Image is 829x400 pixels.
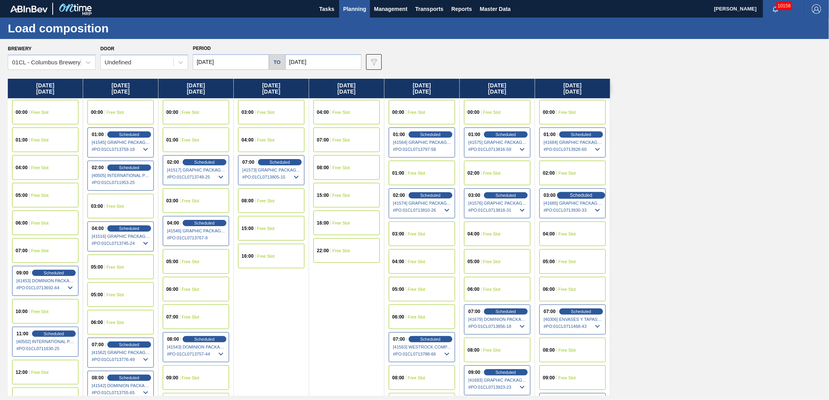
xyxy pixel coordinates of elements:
span: 06:00 [392,315,404,319]
span: Free Slot [333,138,350,142]
span: 07:00 [468,309,480,314]
input: mm/dd/yyyy [285,54,361,70]
span: Scheduled [420,132,441,137]
span: Free Slot [107,320,124,325]
span: Free Slot [31,309,49,314]
span: Scheduled [420,337,441,342]
span: 09:00 [166,375,178,380]
span: [41685] GRAPHIC PACKAGING INTERNATIONA - 0008221069 [544,201,602,205]
span: # PO : 01CL0713757-44 [167,349,226,359]
img: TNhmsLtSVTkK8tSr43FrP2fwEKptu5GPRR3wAAAABJRU5ErkJggg== [10,5,48,12]
span: # PO : 01CL0713928-60 [544,145,602,154]
span: Free Slot [408,110,425,115]
span: Free Slot [257,110,275,115]
span: # PO : 01CL0713930-33 [544,205,602,215]
span: 00:00 [166,110,178,115]
span: 10158 [776,2,792,10]
span: Free Slot [182,315,199,319]
span: 07:00 [242,160,254,165]
span: 01:00 [92,132,104,137]
span: [41573] GRAPHIC PACKAGING INTERNATIONA - 0008221069 [242,168,301,172]
span: 08:00 [242,198,254,203]
span: # PO : 01CL0711468-43 [544,322,602,331]
span: Scheduled [119,342,139,347]
div: [DATE] [DATE] [309,79,384,98]
span: [40505] INTERNATIONAL PAPER COMPANY - 0008221785 [92,173,150,178]
span: Free Slot [257,254,275,258]
span: 04:00 [167,221,179,225]
span: Free Slot [182,259,199,264]
span: 03:00 [242,110,254,115]
span: # PO : 01CL0713767-9 [167,233,226,242]
span: 08:00 [543,348,555,352]
button: Notifications [763,4,788,14]
span: 06:00 [91,320,103,325]
span: Free Slot [408,375,425,380]
span: Scheduled [194,221,215,225]
span: Free Slot [257,198,275,203]
span: 05:00 [16,193,28,198]
span: 02:00 [468,171,480,175]
span: # PO : 01CL0711630-25 [16,344,75,353]
div: Undefined [105,59,131,66]
span: [41576] GRAPHIC PACKAGING INTERNATIONA - 0008221069 [468,201,527,205]
span: 01:00 [16,138,28,142]
span: Scheduled [270,160,290,165]
span: Free Slot [483,110,501,115]
span: 06:00 [468,287,480,292]
span: 04:00 [392,259,404,264]
span: Free Slot [408,287,425,292]
span: 10:00 [16,309,28,314]
span: [41564] GRAPHIC PACKAGING INTERNATIONA - 0008221069 [393,140,452,145]
span: [41563] WESTROCK COMPANY - FOLDING CAR - 0008219776 [393,345,452,349]
span: Period [193,46,211,51]
span: 04:00 [543,232,555,236]
span: 06:00 [543,287,555,292]
span: Free Slot [559,348,576,352]
span: 03:00 [544,193,556,198]
span: Free Slot [31,193,49,198]
span: [41453] DOMINION PACKAGING, INC. - 0008325026 [16,278,75,283]
span: Transports [415,4,443,14]
span: Scheduled [119,165,139,170]
span: Free Slot [333,110,350,115]
span: Free Slot [559,232,576,236]
span: Scheduled [119,375,139,380]
span: 02:00 [393,193,405,198]
span: 00:00 [468,110,480,115]
span: 01:00 [544,132,556,137]
span: Free Slot [182,198,199,203]
span: Free Slot [107,204,124,209]
span: Free Slot [483,287,501,292]
span: Scheduled [44,271,64,275]
span: Free Slot [31,370,49,375]
span: # PO : 01CL0713749-25 [167,172,226,182]
span: [41517] GRAPHIC PACKAGING INTERNATIONA - 0008221069 [167,168,226,172]
span: 07:00 [544,309,556,314]
span: # PO : 01CL0713797-58 [393,145,452,154]
span: Scheduled [496,370,516,375]
span: [40502] INTERNATIONAL PAPER COMPANY - 0008221785 [16,339,75,344]
span: 16:00 [317,221,329,225]
span: 05:00 [392,287,404,292]
span: 06:00 [16,221,28,225]
span: # PO : 01CL0713805-15 [242,172,301,182]
span: [41516] GRAPHIC PACKAGING INTERNATIONA - 0008221069 [92,234,150,239]
span: Scheduled [570,193,592,198]
span: # PO : 01CL0713745-24 [92,239,150,248]
span: 04:00 [242,138,254,142]
span: 08:00 [317,165,329,170]
span: Free Slot [559,287,576,292]
span: 22:00 [317,248,329,253]
span: # PO : 01CL0713816-59 [468,145,527,154]
span: 07:00 [166,315,178,319]
label: Brewery [8,46,32,51]
span: Scheduled [119,226,139,231]
span: 06:00 [166,287,178,292]
input: mm/dd/yyyy [193,54,269,70]
span: 04:00 [468,232,480,236]
span: [41679] DOMINION PACKAGING, INC. - 0008325026 [468,317,527,322]
span: Free Slot [408,232,425,236]
span: # PO : 01CL0713776-49 [92,355,150,364]
span: [41543] DOMINION PACKAGING, INC. - 0008325026 [167,345,226,349]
